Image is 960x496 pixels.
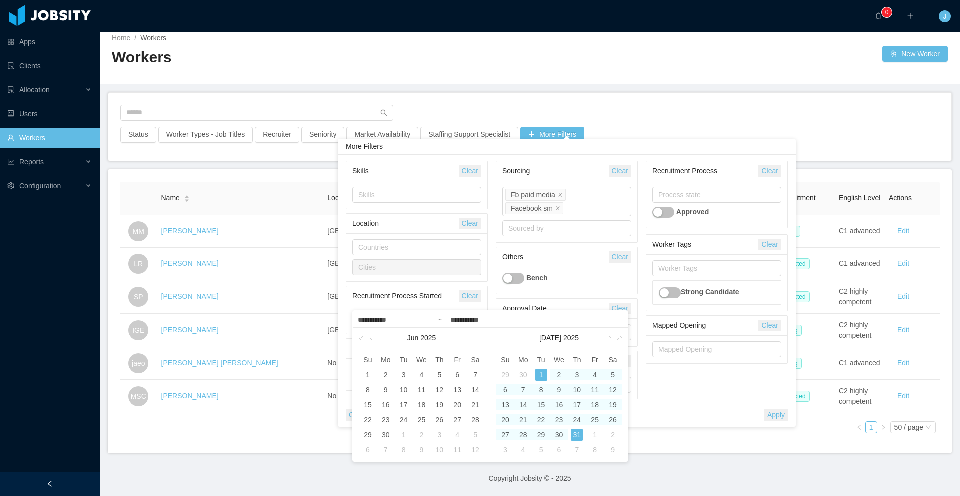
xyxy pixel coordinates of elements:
[571,444,583,456] div: 7
[550,367,568,382] td: July 2, 2025
[362,414,374,426] div: 22
[758,239,781,250] button: Clear
[609,251,631,263] button: Clear
[380,414,392,426] div: 23
[459,290,481,302] button: Clear
[466,367,484,382] td: June 7, 2025
[161,326,219,334] a: [PERSON_NAME]
[7,56,92,76] a: icon: auditClients
[856,424,862,430] i: icon: left
[880,424,886,430] i: icon: right
[589,414,601,426] div: 25
[352,214,459,233] div: Location
[301,127,344,143] button: Seniority
[535,384,547,396] div: 8
[398,399,410,411] div: 17
[835,347,885,380] td: C1 advanced
[496,427,514,442] td: July 27, 2025
[466,382,484,397] td: June 14, 2025
[943,10,947,22] span: J
[589,384,601,396] div: 11
[835,314,885,347] td: C2 highly competent
[415,384,427,396] div: 11
[134,287,143,307] span: SP
[562,328,580,348] a: 2025
[604,367,622,382] td: July 5, 2025
[398,384,410,396] div: 10
[120,127,156,143] button: Status
[433,399,445,411] div: 19
[415,414,427,426] div: 25
[413,397,431,412] td: June 18, 2025
[568,442,586,457] td: August 7, 2025
[897,392,909,400] a: Edit
[7,86,14,93] i: icon: solution
[448,412,466,427] td: June 27, 2025
[658,263,771,273] div: Worker Tags
[609,165,631,177] button: Clear
[413,442,431,457] td: July 9, 2025
[469,414,481,426] div: 28
[352,162,459,180] div: Skills
[553,369,565,381] div: 2
[604,427,622,442] td: August 2, 2025
[161,392,219,400] a: [PERSON_NAME]
[406,328,420,348] a: Jun
[380,369,392,381] div: 2
[897,326,909,334] a: Edit
[380,444,392,456] div: 7
[839,194,880,202] span: English Level
[514,427,532,442] td: July 28, 2025
[835,280,885,314] td: C2 highly competent
[377,355,395,364] span: Mo
[430,397,448,412] td: June 19, 2025
[496,382,514,397] td: July 6, 2025
[835,215,885,248] td: C1 advanced
[535,399,547,411] div: 15
[395,355,413,364] span: Tu
[778,194,815,202] span: Recruitment
[430,412,448,427] td: June 26, 2025
[514,442,532,457] td: August 4, 2025
[586,397,604,412] td: July 18, 2025
[882,46,948,62] button: icon: usergroup-addNew Worker
[517,384,529,396] div: 7
[430,427,448,442] td: July 3, 2025
[604,397,622,412] td: July 19, 2025
[359,412,377,427] td: June 22, 2025
[184,198,189,201] i: icon: caret-down
[19,86,50,94] span: Allocation
[184,194,190,201] div: Sort
[517,444,529,456] div: 4
[430,352,448,367] th: Thu
[835,248,885,280] td: C1 advanced
[430,442,448,457] td: July 10, 2025
[459,165,481,177] button: Clear
[346,127,418,143] button: Market Availability
[676,208,709,216] strong: Approved
[356,328,369,348] a: Last year (Control + left)
[535,369,547,381] div: 1
[377,352,395,367] th: Mon
[377,412,395,427] td: June 23, 2025
[897,227,909,235] a: Edit
[112,47,530,68] h2: Workers
[550,412,568,427] td: July 23, 2025
[377,397,395,412] td: June 16, 2025
[358,262,471,272] div: Cities
[589,399,601,411] div: 18
[184,194,189,197] i: icon: caret-up
[589,429,601,441] div: 1
[532,397,550,412] td: July 15, 2025
[514,382,532,397] td: July 7, 2025
[413,355,431,364] span: We
[526,274,548,282] strong: Bench
[469,444,481,456] div: 12
[505,202,563,214] li: Facebook sm
[380,429,392,441] div: 30
[925,424,931,431] i: icon: down
[395,427,413,442] td: July 1, 2025
[535,429,547,441] div: 29
[517,369,529,381] div: 30
[882,7,892,17] sup: 0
